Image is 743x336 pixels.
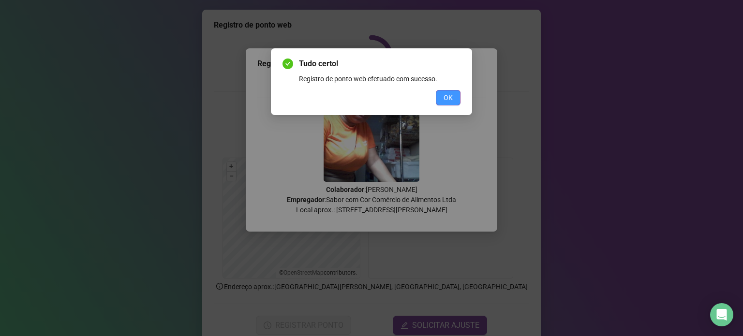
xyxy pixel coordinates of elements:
div: Open Intercom Messenger [710,303,733,326]
div: Registro de ponto web efetuado com sucesso. [299,73,461,84]
span: Tudo certo! [299,58,461,70]
span: OK [444,92,453,103]
span: check-circle [282,58,293,69]
button: OK [436,90,461,105]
